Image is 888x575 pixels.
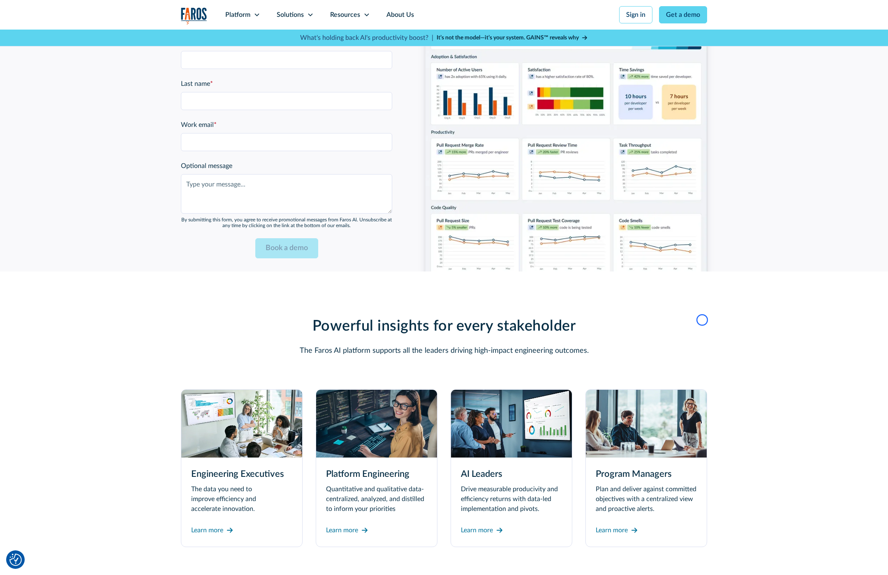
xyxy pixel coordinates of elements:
[247,345,641,356] p: The Faros AI platform supports all the leaders driving high-impact engineering outcomes.
[181,79,392,89] label: Last name
[596,467,697,481] h3: Program Managers
[300,33,433,43] p: What's holding back AI's productivity boost? |
[191,484,292,514] p: The data you need to improve efficiency and accelerate innovation.
[437,35,579,41] strong: It’s not the model—it’s your system. GAINS™ reveals why
[9,554,22,566] img: Revisit consent button
[326,525,358,535] div: Learn more
[451,389,572,547] a: AI LeadersDrive measurable producivity and efficiency returns with data-led implementation and pi...
[619,6,652,23] a: Sign in
[181,7,207,24] img: Logo of the analytics and reporting company Faros.
[181,217,392,229] div: By submitting this form, you agree to receive promotional messages from Faros Al. Unsubscribe at ...
[247,317,641,335] h2: Powerful insights for every stakeholder
[181,38,392,259] form: Product Pages Form
[191,467,292,481] h3: Engineering Executives
[255,238,318,258] input: Book a demo
[585,389,707,547] a: Program ManagersPlan and deliver against committed objectives with a centralized view and proacti...
[277,10,304,20] div: Solutions
[326,467,427,481] h3: Platform Engineering
[659,6,707,23] a: Get a demo
[181,120,392,130] label: Work email
[326,484,427,514] p: Quantitative and qualitative data-centralized, analyzed, and distilled to inform your priorities
[191,525,223,535] div: Learn more
[181,161,392,171] label: Optional message
[330,10,360,20] div: Resources
[181,389,303,547] a: Engineering ExecutivesThe data you need to improve efficiency and accelerate innovation.Learn more
[461,484,562,514] p: Drive measurable producivity and efficiency returns with data-led implementation and pivots.
[437,34,588,42] a: It’s not the model—it’s your system. GAINS™ reveals why
[225,10,250,20] div: Platform
[461,467,562,481] h3: AI Leaders
[596,525,628,535] div: Learn more
[461,525,493,535] div: Learn more
[316,389,437,547] a: Platform EngineeringQuantitative and qualitative data-centralized, analyzed, and distilled to inf...
[9,554,22,566] button: Cookie Settings
[181,7,207,24] a: home
[596,484,697,514] p: Plan and deliver against committed objectives with a centralized view and proactive alerts.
